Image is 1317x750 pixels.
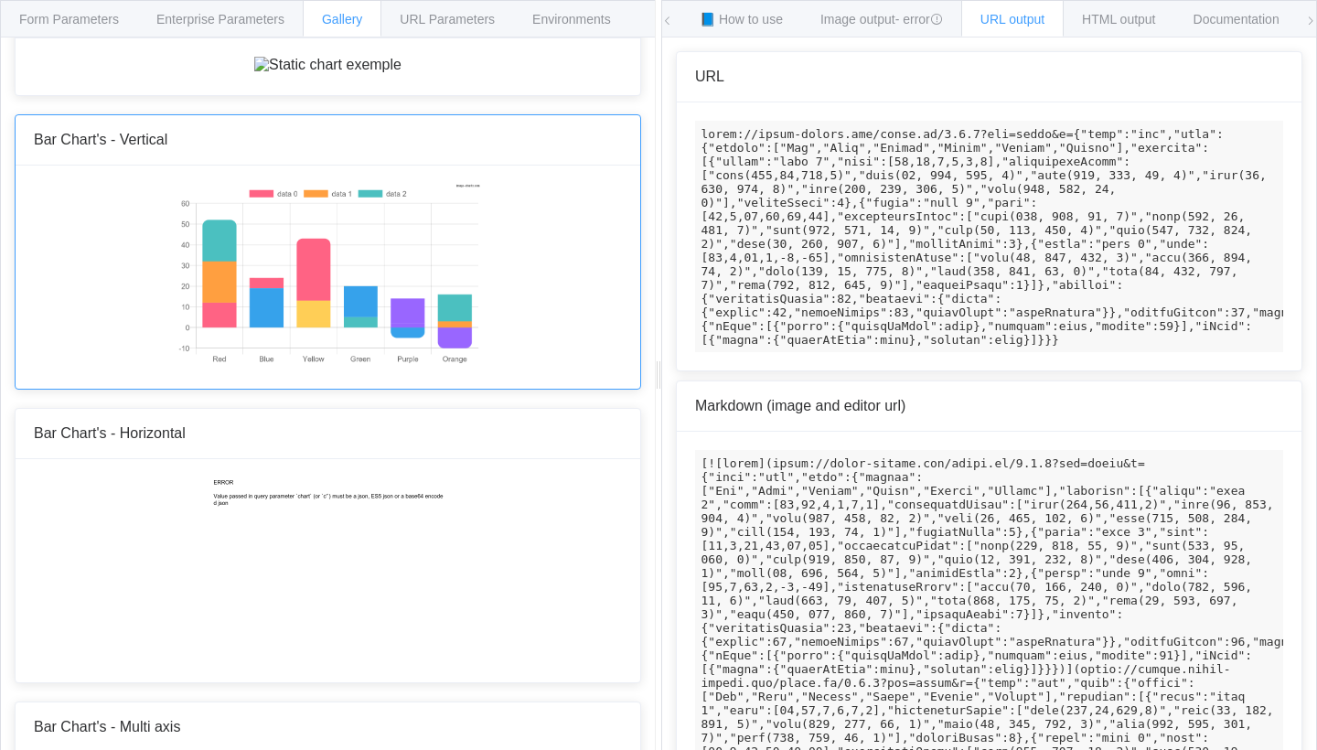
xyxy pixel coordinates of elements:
img: Static chart exemple [211,477,445,660]
span: URL Parameters [400,12,495,27]
span: Enterprise Parameters [156,12,284,27]
span: URL [695,69,724,84]
span: Markdown (image and editor url) [695,398,905,413]
span: 📘 How to use [700,12,783,27]
span: Image output [820,12,943,27]
img: Static chart exemple [176,184,480,367]
img: Static chart exemple [254,57,402,73]
span: HTML output [1082,12,1155,27]
span: Bar Chart's - Multi axis [34,719,180,734]
span: Bar Chart's - Horizontal [34,425,186,441]
span: - error [895,12,943,27]
code: lorem://ipsum-dolors.ame/conse.ad/3.6.7?eli=seddo&e={"temp":"inc","utla":{"etdolo":["Mag","Aliq",... [695,121,1283,352]
span: Environments [532,12,611,27]
span: Gallery [322,12,362,27]
span: Bar Chart's - Vertical [34,132,167,147]
span: URL output [980,12,1044,27]
span: Form Parameters [19,12,119,27]
span: Documentation [1194,12,1280,27]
